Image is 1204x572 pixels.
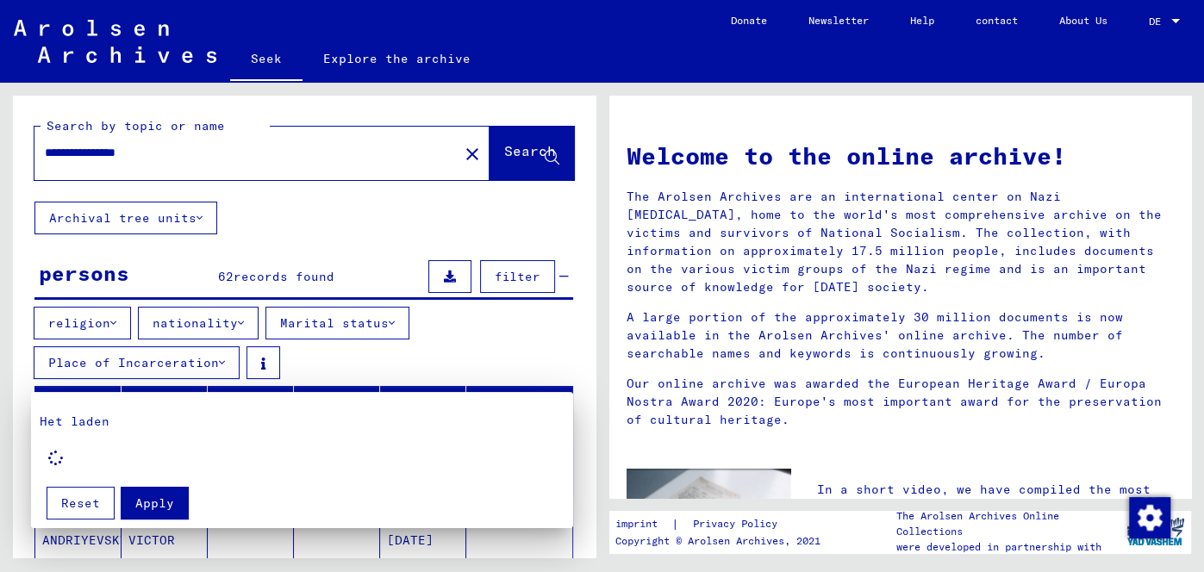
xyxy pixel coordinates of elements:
[1129,497,1170,538] img: Change consent
[135,495,174,511] span: Apply
[47,487,115,519] button: Reset
[1128,496,1170,538] div: Change consent
[40,413,565,431] p: Het laden
[121,487,189,519] button: Apply
[61,495,100,511] span: Reset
